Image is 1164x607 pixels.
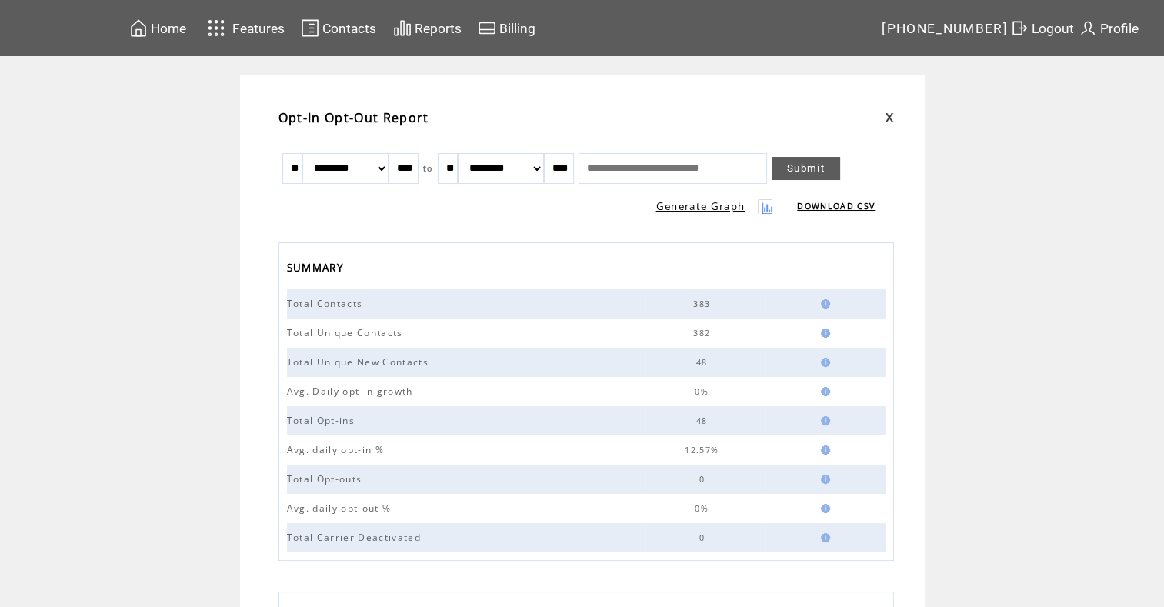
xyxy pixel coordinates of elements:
[816,358,830,367] img: help.gif
[816,445,830,455] img: help.gif
[287,326,407,339] span: Total Unique Contacts
[699,532,708,543] span: 0
[475,16,538,40] a: Billing
[1032,21,1074,36] span: Logout
[287,443,388,456] span: Avg. daily opt-in %
[816,299,830,309] img: help.gif
[696,415,712,426] span: 48
[278,109,429,126] span: Opt-In Opt-Out Report
[232,21,285,36] span: Features
[882,21,1008,36] span: [PHONE_NUMBER]
[301,18,319,38] img: contacts.svg
[287,297,367,310] span: Total Contacts
[816,475,830,484] img: help.gif
[201,13,288,43] a: Features
[816,416,830,425] img: help.gif
[393,18,412,38] img: chart.svg
[1076,16,1141,40] a: Profile
[797,201,875,212] a: DOWNLOAD CSV
[816,533,830,542] img: help.gif
[695,386,712,397] span: 0%
[299,16,379,40] a: Contacts
[699,474,708,485] span: 0
[693,328,714,339] span: 382
[423,163,433,174] span: to
[151,21,186,36] span: Home
[696,357,712,368] span: 48
[685,445,722,455] span: 12.57%
[127,16,188,40] a: Home
[391,16,464,40] a: Reports
[287,414,359,427] span: Total Opt-ins
[287,257,347,282] span: SUMMARY
[816,504,830,513] img: help.gif
[478,18,496,38] img: creidtcard.svg
[287,502,395,515] span: Avg. daily opt-out %
[499,21,535,36] span: Billing
[287,385,417,398] span: Avg. Daily opt-in growth
[287,355,432,369] span: Total Unique New Contacts
[1100,21,1139,36] span: Profile
[1008,16,1076,40] a: Logout
[772,157,840,180] a: Submit
[816,387,830,396] img: help.gif
[695,503,712,514] span: 0%
[203,15,230,41] img: features.svg
[415,21,462,36] span: Reports
[816,329,830,338] img: help.gif
[322,21,376,36] span: Contacts
[693,298,714,309] span: 383
[287,531,425,544] span: Total Carrier Deactivated
[129,18,148,38] img: home.svg
[1079,18,1097,38] img: profile.svg
[656,199,745,213] a: Generate Graph
[1010,18,1029,38] img: exit.svg
[287,472,366,485] span: Total Opt-outs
